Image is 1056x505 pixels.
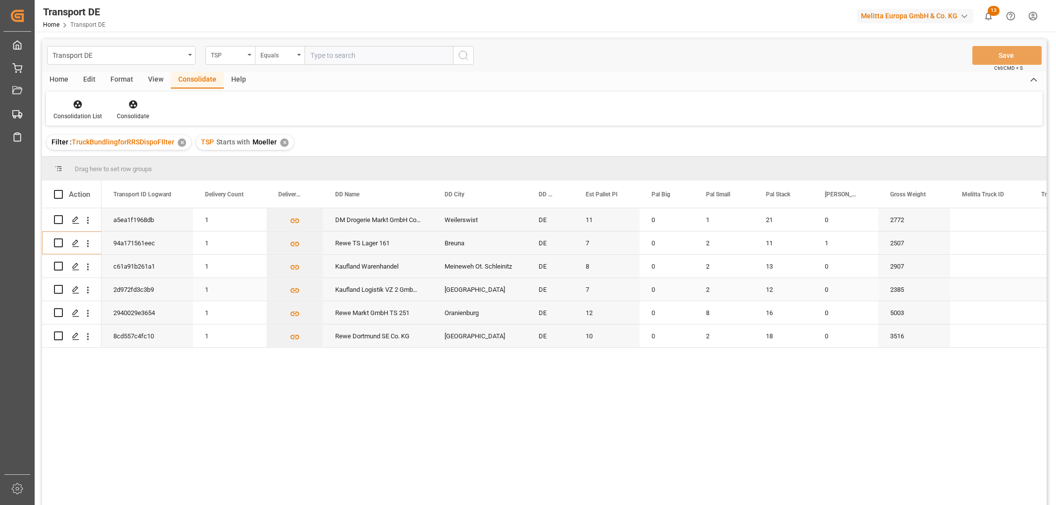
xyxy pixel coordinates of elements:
[193,301,266,324] div: 1
[640,301,694,324] div: 0
[117,112,149,121] div: Consolidate
[113,191,171,198] span: Transport ID Logward
[433,278,527,301] div: [GEOGRAPHIC_DATA]
[211,48,245,60] div: TSP
[527,301,574,324] div: DE
[101,231,193,254] div: 94a171561eec
[878,231,950,254] div: 2507
[574,255,640,277] div: 8
[574,208,640,231] div: 11
[260,48,294,60] div: Equals
[193,255,266,277] div: 1
[193,324,266,347] div: 1
[323,208,433,231] div: DM Drogerie Markt GmbH Co KG
[42,72,76,89] div: Home
[878,324,950,347] div: 3516
[216,138,250,146] span: Starts with
[193,208,266,231] div: 1
[101,324,193,347] div: 8cd557c4fc10
[706,191,730,198] span: Pal Small
[640,208,694,231] div: 0
[1000,5,1022,27] button: Help Center
[754,324,813,347] div: 18
[43,4,105,19] div: Transport DE
[101,255,193,277] div: c61a91b261a1
[43,21,59,28] a: Home
[252,138,277,146] span: Moeller
[890,191,926,198] span: Gross Weight
[694,278,754,301] div: 2
[754,301,813,324] div: 16
[103,72,141,89] div: Format
[201,138,214,146] span: TSP
[813,231,878,254] div: 1
[42,278,101,301] div: Press SPACE to select this row.
[574,301,640,324] div: 12
[857,6,977,25] button: Melitta Europa GmbH & Co. KG
[76,72,103,89] div: Edit
[813,278,878,301] div: 0
[754,231,813,254] div: 11
[574,278,640,301] div: 7
[224,72,253,89] div: Help
[193,231,266,254] div: 1
[278,191,302,198] span: Delivery List
[433,255,527,277] div: Meineweh Ot. Schleinitz
[857,9,973,23] div: Melitta Europa GmbH & Co. KG
[694,324,754,347] div: 2
[972,46,1042,65] button: Save
[640,231,694,254] div: 0
[75,165,152,173] span: Drag here to set row groups
[878,255,950,277] div: 2907
[962,191,1004,198] span: Melitta Truck ID
[878,208,950,231] div: 2772
[813,301,878,324] div: 0
[586,191,617,198] span: Est Pallet Pl
[574,324,640,347] div: 10
[527,255,574,277] div: DE
[694,301,754,324] div: 8
[754,278,813,301] div: 12
[813,255,878,277] div: 0
[825,191,857,198] span: [PERSON_NAME]
[977,5,1000,27] button: show 13 new notifications
[323,255,433,277] div: Kaufland Warenhandel
[47,46,196,65] button: open menu
[766,191,790,198] span: Pal Stack
[527,278,574,301] div: DE
[445,191,464,198] span: DD City
[323,324,433,347] div: Rewe Dortmund SE Co. KG
[205,191,244,198] span: Delivery Count
[323,278,433,301] div: Kaufland Logistik VZ 2 GmbH Co. KG
[527,208,574,231] div: DE
[574,231,640,254] div: 7
[335,191,359,198] span: DD Name
[255,46,304,65] button: open menu
[640,324,694,347] div: 0
[205,46,255,65] button: open menu
[754,208,813,231] div: 21
[304,46,453,65] input: Type to search
[694,208,754,231] div: 1
[813,208,878,231] div: 0
[42,231,101,255] div: Press SPACE to select this row.
[527,231,574,254] div: DE
[453,46,474,65] button: search button
[101,208,193,231] div: a5ea1f1968db
[878,301,950,324] div: 5003
[141,72,171,89] div: View
[280,138,289,147] div: ✕
[640,278,694,301] div: 0
[53,112,102,121] div: Consolidation List
[323,301,433,324] div: Rewe Markt GmbH TS 251
[51,138,72,146] span: Filter :
[433,301,527,324] div: Oranienburg
[193,278,266,301] div: 1
[42,324,101,348] div: Press SPACE to select this row.
[72,138,174,146] span: TruckBundlingforRRSDispoFIlter
[42,301,101,324] div: Press SPACE to select this row.
[640,255,694,277] div: 0
[101,301,193,324] div: 2940029e3654
[652,191,670,198] span: Pal Big
[52,48,185,61] div: Transport DE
